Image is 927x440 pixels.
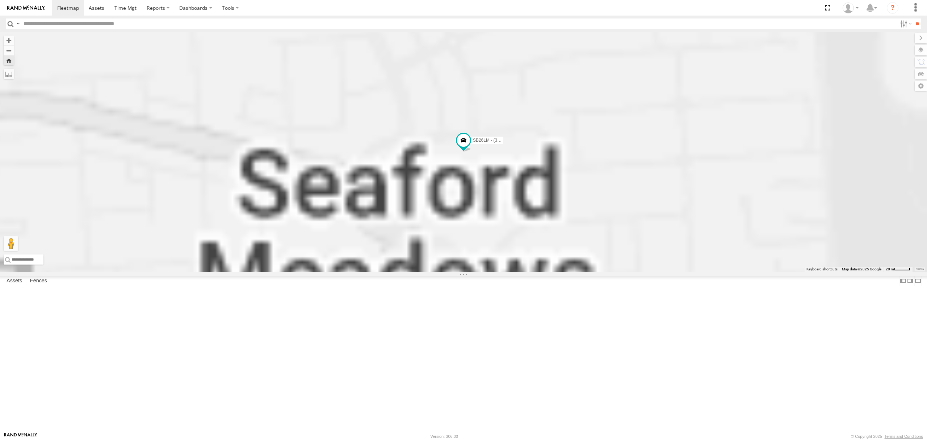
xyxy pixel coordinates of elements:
[886,267,894,271] span: 20 m
[907,276,914,286] label: Dock Summary Table to the Right
[842,267,881,271] span: Map data ©2025 Google
[4,236,18,251] button: Drag Pegman onto the map to open Street View
[4,433,37,440] a: Visit our Website
[916,268,924,271] a: Terms
[899,276,907,286] label: Dock Summary Table to the Left
[887,2,898,14] i: ?
[4,45,14,55] button: Zoom out
[806,267,838,272] button: Keyboard shortcuts
[897,18,913,29] label: Search Filter Options
[851,434,923,439] div: © Copyright 2025 -
[914,276,922,286] label: Hide Summary Table
[4,36,14,45] button: Zoom in
[26,276,51,286] label: Fences
[7,5,45,11] img: rand-logo.svg
[15,18,21,29] label: Search Query
[3,276,26,286] label: Assets
[885,434,923,439] a: Terms and Conditions
[4,69,14,79] label: Measure
[473,138,520,143] span: SB26LM - (3P HINO) R7
[840,3,861,13] div: Peter Lu
[4,55,14,65] button: Zoom Home
[884,267,913,272] button: Map Scale: 20 m per 41 pixels
[431,434,458,439] div: Version: 306.00
[915,81,927,91] label: Map Settings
